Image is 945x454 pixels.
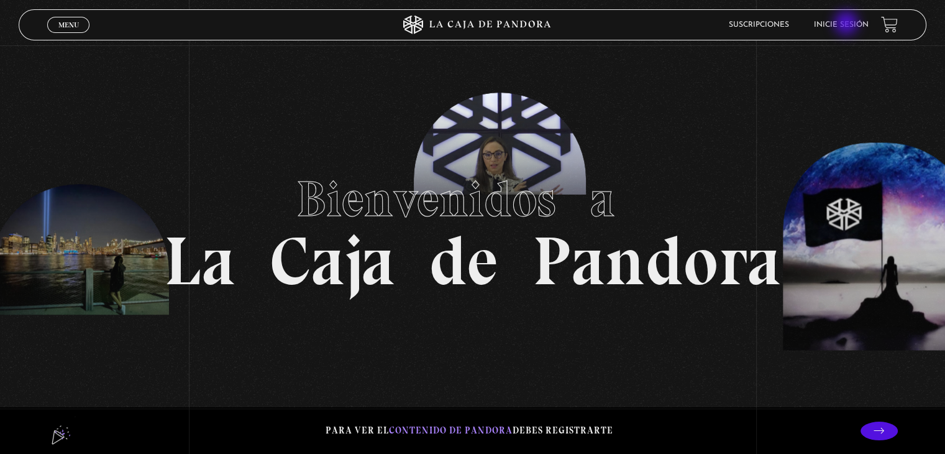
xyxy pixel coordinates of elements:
span: Bienvenidos a [296,169,649,229]
a: Suscripciones [729,21,789,29]
h1: La Caja de Pandora [164,159,781,295]
p: Para ver el debes registrarte [326,422,613,439]
a: View your shopping cart [881,16,898,33]
a: Inicie sesión [814,21,869,29]
span: Cerrar [54,31,83,40]
span: Menu [58,21,79,29]
span: contenido de Pandora [389,425,513,436]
